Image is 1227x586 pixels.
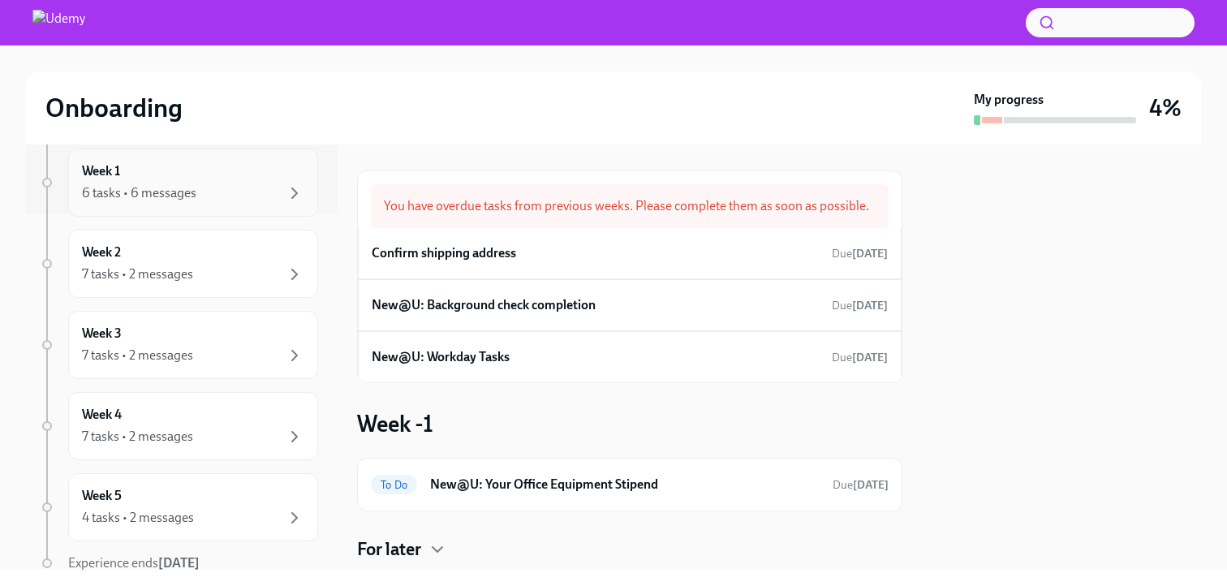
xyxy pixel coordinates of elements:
[371,184,889,228] div: You have overdue tasks from previous weeks. Please complete them as soon as possible.
[832,350,888,365] span: September 29th, 2025 09:00
[39,311,318,379] a: Week 37 tasks • 2 messages
[832,246,888,261] span: September 13th, 2025 11:00
[430,476,820,493] h6: New@U: Your Office Equipment Stipend
[82,509,194,527] div: 4 tasks • 2 messages
[371,479,417,491] span: To Do
[82,487,122,505] h6: Week 5
[82,162,120,180] h6: Week 1
[852,351,888,364] strong: [DATE]
[833,477,889,493] span: October 7th, 2025 10:00
[39,392,318,460] a: Week 47 tasks • 2 messages
[68,555,200,571] span: Experience ends
[82,347,193,364] div: 7 tasks • 2 messages
[82,325,122,343] h6: Week 3
[357,537,902,562] div: For later
[832,247,888,261] span: Due
[371,472,889,498] a: To DoNew@U: Your Office Equipment StipendDue[DATE]
[832,298,888,313] span: September 27th, 2025 09:00
[974,91,1044,109] strong: My progress
[357,537,421,562] h4: For later
[82,406,122,424] h6: Week 4
[852,247,888,261] strong: [DATE]
[832,299,888,312] span: Due
[372,345,888,369] a: New@U: Workday TasksDue[DATE]
[39,149,318,217] a: Week 16 tasks • 6 messages
[372,348,510,366] h6: New@U: Workday Tasks
[372,296,596,314] h6: New@U: Background check completion
[852,299,888,312] strong: [DATE]
[82,184,196,202] div: 6 tasks • 6 messages
[45,92,183,124] h2: Onboarding
[853,478,889,492] strong: [DATE]
[1149,93,1182,123] h3: 4%
[372,241,888,265] a: Confirm shipping addressDue[DATE]
[158,555,200,571] strong: [DATE]
[372,293,888,317] a: New@U: Background check completionDue[DATE]
[39,230,318,298] a: Week 27 tasks • 2 messages
[39,473,318,541] a: Week 54 tasks • 2 messages
[832,351,888,364] span: Due
[357,409,433,438] h3: Week -1
[32,10,85,36] img: Udemy
[82,428,193,446] div: 7 tasks • 2 messages
[833,478,889,492] span: Due
[82,243,121,261] h6: Week 2
[372,244,516,262] h6: Confirm shipping address
[82,265,193,283] div: 7 tasks • 2 messages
